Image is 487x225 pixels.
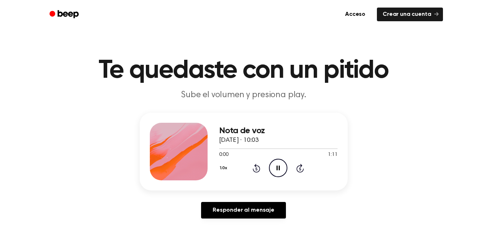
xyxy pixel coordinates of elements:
font: Crear una cuenta [383,12,431,17]
a: Responder al mensaje [201,202,286,219]
font: Sube el volumen y presiona play. [181,91,306,99]
font: 0:00 [219,152,229,157]
font: 1.0x [220,166,227,170]
font: Responder al mensaje [213,207,274,213]
font: [DATE] · 10:03 [219,137,259,144]
font: 1:11 [328,152,337,157]
button: 1.0x [219,162,230,174]
font: Nota de voz [219,126,265,135]
a: Acceso [338,6,373,23]
font: Acceso [345,12,365,17]
a: Bip [44,8,85,22]
a: Crear una cuenta [377,8,443,21]
font: Te quedaste con un pitido [99,58,388,84]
